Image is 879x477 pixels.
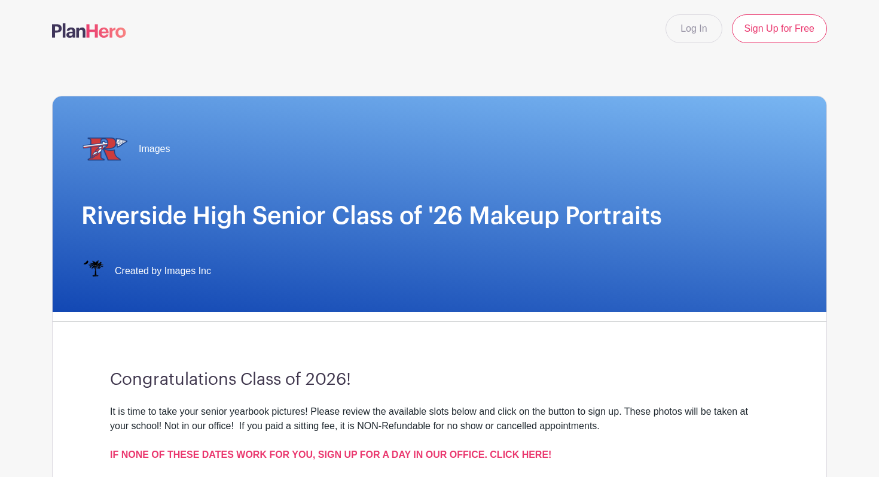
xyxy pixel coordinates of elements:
img: riverside%20transp..png [81,125,129,173]
h1: Riverside High Senior Class of '26 Makeup Portraits [81,202,798,230]
h3: Congratulations Class of 2026! [110,370,769,390]
img: logo-507f7623f17ff9eddc593b1ce0a138ce2505c220e1c5a4e2b4648c50719b7d32.svg [52,23,126,38]
img: IMAGES%20logo%20transparenT%20PNG%20s.png [81,259,105,283]
span: Created by Images Inc [115,264,211,278]
a: Sign Up for Free [732,14,827,43]
span: Images [139,142,170,156]
a: IF NONE OF THESE DATES WORK FOR YOU, SIGN UP FOR A DAY IN OUR OFFICE. CLICK HERE! [110,449,551,460]
div: It is time to take your senior yearbook pictures! Please review the available slots below and cli... [110,405,769,476]
a: Log In [666,14,722,43]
